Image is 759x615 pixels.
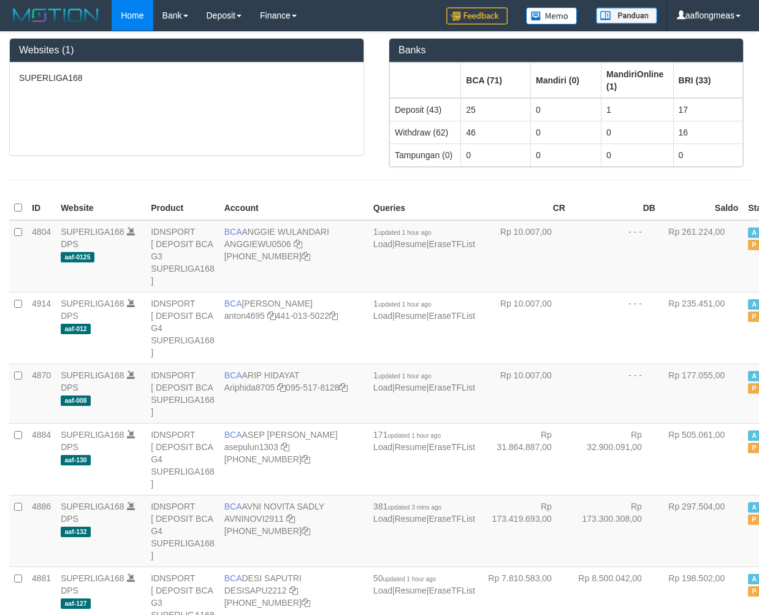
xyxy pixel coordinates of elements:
[378,301,432,308] span: updated 1 hour ago
[660,292,743,364] td: Rp 235.451,00
[61,573,124,583] a: SUPERLIGA168
[395,311,427,321] a: Resume
[673,121,742,143] td: 16
[395,442,427,452] a: Resume
[286,514,295,524] a: Copy AVNINOVI2911 to clipboard
[429,239,475,249] a: EraseTFList
[446,7,508,25] img: Feedback.jpg
[61,299,124,308] a: SUPERLIGA168
[224,573,242,583] span: BCA
[146,423,219,495] td: IDNSPORT [ DEPOSIT BCA G4 SUPERLIGA168 ]
[219,364,368,423] td: ARIP HIDAYAT 095-517-8128
[56,220,146,292] td: DPS
[219,495,368,567] td: AVNI NOVITA SADLY [PHONE_NUMBER]
[480,423,570,495] td: Rp 31.864.887,00
[373,299,432,308] span: 1
[368,196,480,220] th: Queries
[219,196,368,220] th: Account
[224,442,278,452] a: asepulun1303
[660,423,743,495] td: Rp 505.061,00
[302,454,310,464] a: Copy 4062281875 to clipboard
[429,442,475,452] a: EraseTFList
[56,423,146,495] td: DPS
[56,495,146,567] td: DPS
[570,292,660,364] td: - - -
[480,495,570,567] td: Rp 173.419.693,00
[294,239,302,249] a: Copy ANGGIEWU0506 to clipboard
[373,514,392,524] a: Load
[395,239,427,249] a: Resume
[373,586,392,595] a: Load
[373,370,432,380] span: 1
[660,364,743,423] td: Rp 177.055,00
[531,98,601,121] td: 0
[224,502,242,511] span: BCA
[56,196,146,220] th: Website
[429,311,475,321] a: EraseTFList
[61,395,91,406] span: aaf-008
[373,442,392,452] a: Load
[224,370,242,380] span: BCA
[390,98,461,121] td: Deposit (43)
[219,220,368,292] td: ANGGIE WULANDARI [PHONE_NUMBER]
[570,196,660,220] th: DB
[56,292,146,364] td: DPS
[373,227,432,237] span: 1
[395,586,427,595] a: Resume
[526,7,578,25] img: Button%20Memo.svg
[570,364,660,423] td: - - -
[570,423,660,495] td: Rp 32.900.091,00
[224,430,242,440] span: BCA
[378,229,432,236] span: updated 1 hour ago
[429,586,475,595] a: EraseTFList
[461,121,531,143] td: 46
[224,586,287,595] a: DESISAPU2212
[219,292,368,364] td: [PERSON_NAME] 441-013-5022
[373,573,475,595] span: | |
[27,423,56,495] td: 4884
[387,432,441,439] span: updated 1 hour ago
[373,299,475,321] span: | |
[596,7,657,24] img: panduan.png
[480,196,570,220] th: CR
[224,514,284,524] a: AVNINOVI2911
[27,364,56,423] td: 4870
[373,430,475,452] span: | |
[378,373,432,380] span: updated 1 hour ago
[224,383,275,392] a: Ariphida8705
[373,311,392,321] a: Load
[302,526,310,536] a: Copy 4062280135 to clipboard
[56,364,146,423] td: DPS
[480,220,570,292] td: Rp 10.007,00
[531,121,601,143] td: 0
[429,383,475,392] a: EraseTFList
[390,63,461,98] th: Group: activate to sort column ascending
[19,72,354,84] p: SUPERLIGA168
[61,324,91,334] span: aaf-012
[673,63,742,98] th: Group: activate to sort column ascending
[289,586,298,595] a: Copy DESISAPU2212 to clipboard
[461,98,531,121] td: 25
[461,143,531,166] td: 0
[27,196,56,220] th: ID
[146,364,219,423] td: IDNSPORT [ DEPOSIT BCA SUPERLIGA168 ]
[383,576,436,583] span: updated 1 hour ago
[27,220,56,292] td: 4804
[146,292,219,364] td: IDNSPORT [ DEPOSIT BCA G4 SUPERLIGA168 ]
[224,299,242,308] span: BCA
[660,220,743,292] td: Rp 261.224,00
[146,196,219,220] th: Product
[390,143,461,166] td: Tampungan (0)
[329,311,338,321] a: Copy 4410135022 to clipboard
[395,514,427,524] a: Resume
[9,6,102,25] img: MOTION_logo.png
[480,364,570,423] td: Rp 10.007,00
[61,527,91,537] span: aaf-132
[19,45,354,56] h3: Websites (1)
[61,502,124,511] a: SUPERLIGA168
[277,383,286,392] a: Copy Ariphida8705 to clipboard
[61,455,91,465] span: aaf-130
[601,143,673,166] td: 0
[373,430,441,440] span: 171
[373,383,392,392] a: Load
